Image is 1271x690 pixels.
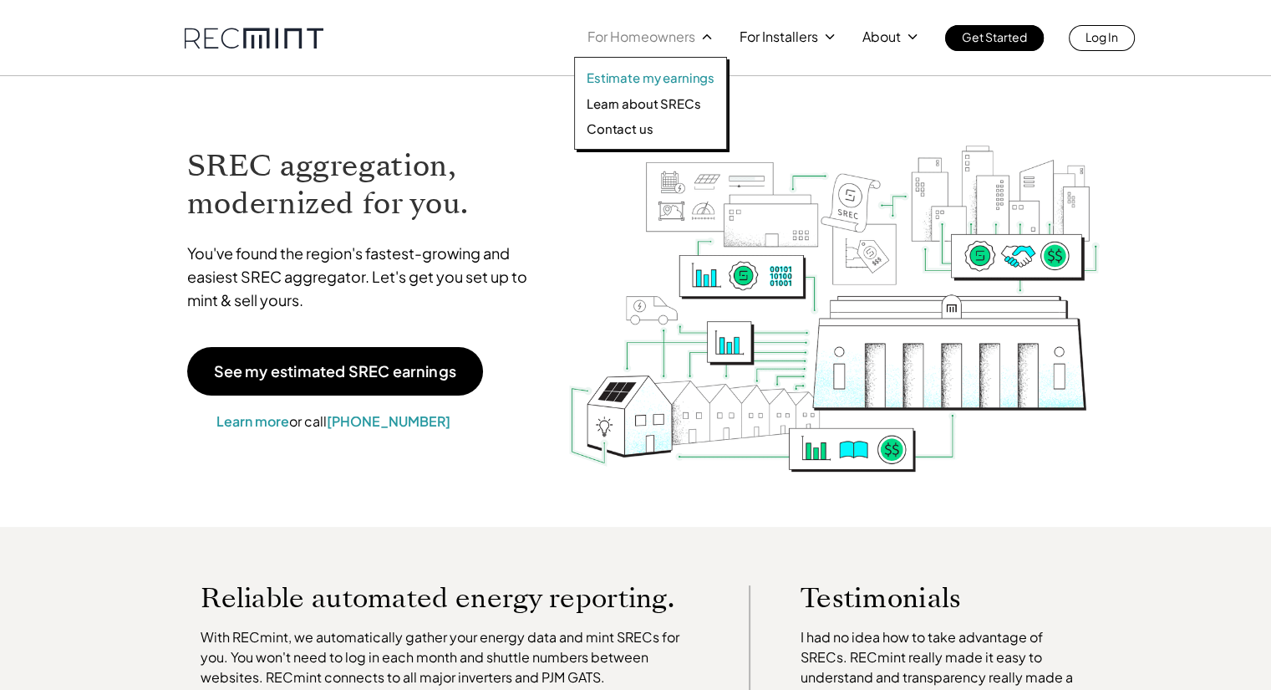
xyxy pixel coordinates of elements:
a: Learn more [216,412,289,430]
p: Log In [1085,25,1118,49]
p: With RECmint, we automatically gather your energy data and mint SRECs for you. You won't need to ... [201,627,699,687]
img: RECmint value cycle [567,101,1101,477]
a: Learn about SRECs [587,95,714,112]
a: Contact us [587,120,714,137]
a: Log In [1069,25,1135,51]
p: About [862,25,901,49]
p: Reliable automated energy reporting. [201,585,699,611]
p: For Installers [740,25,818,49]
p: You've found the region's fastest-growing and easiest SREC aggregator. Let's get you set up to mi... [187,242,543,312]
p: For Homeowners [587,25,695,49]
a: See my estimated SREC earnings [187,347,483,396]
p: Contact us [587,120,653,137]
a: Get Started [945,25,1044,51]
a: [PHONE_NUMBER] [327,412,450,430]
h1: SREC aggregation, modernized for you. [187,147,543,222]
p: Testimonials [801,585,1050,611]
a: Estimate my earnings [587,69,714,86]
span: or call [289,412,327,430]
p: See my estimated SREC earnings [214,364,456,379]
p: Get Started [962,25,1027,49]
p: Learn about SRECs [587,95,700,112]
